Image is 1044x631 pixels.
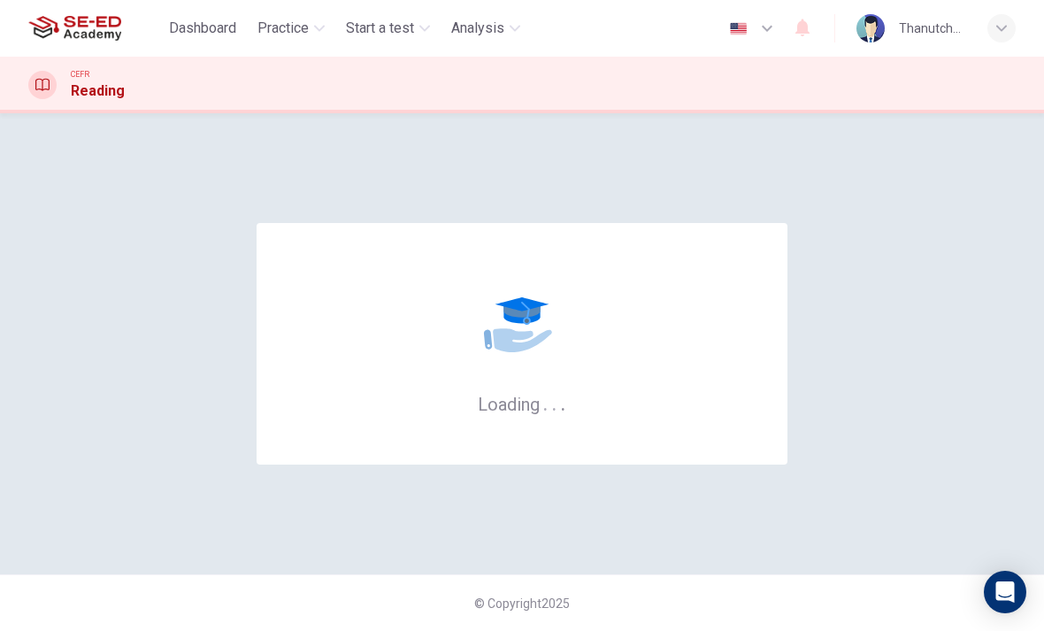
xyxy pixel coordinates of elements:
[250,12,332,44] button: Practice
[542,388,549,417] h6: .
[339,12,437,44] button: Start a test
[451,18,504,39] span: Analysis
[28,11,162,46] a: SE-ED Academy logo
[71,81,125,102] h1: Reading
[551,388,557,417] h6: .
[478,392,566,415] h6: Loading
[162,12,243,44] button: Dashboard
[169,18,236,39] span: Dashboard
[727,22,749,35] img: en
[28,11,121,46] img: SE-ED Academy logo
[899,18,966,39] div: Thanutchaphon Butdee
[474,596,570,611] span: © Copyright 2025
[856,14,885,42] img: Profile picture
[346,18,414,39] span: Start a test
[984,571,1026,613] div: Open Intercom Messenger
[560,388,566,417] h6: .
[257,18,309,39] span: Practice
[71,68,89,81] span: CEFR
[444,12,527,44] button: Analysis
